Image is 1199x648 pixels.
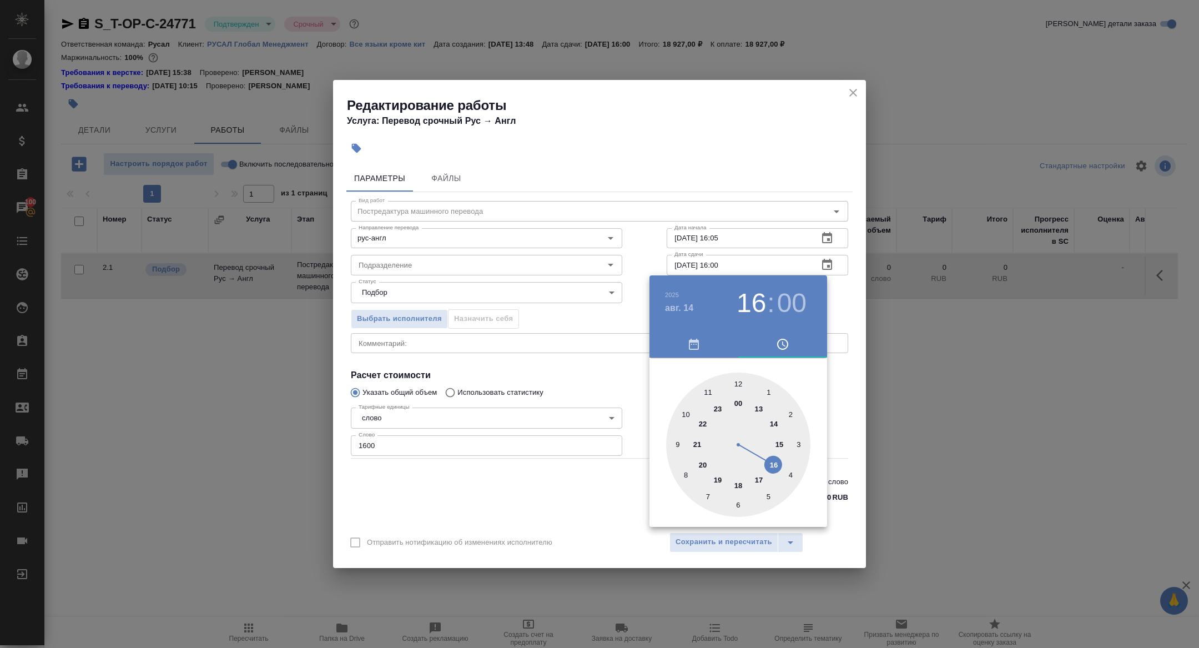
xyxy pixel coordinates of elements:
button: 16 [737,288,766,319]
button: 2025 [665,292,679,298]
h3: : [767,288,774,319]
button: 00 [777,288,807,319]
button: авг. 14 [665,302,693,315]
